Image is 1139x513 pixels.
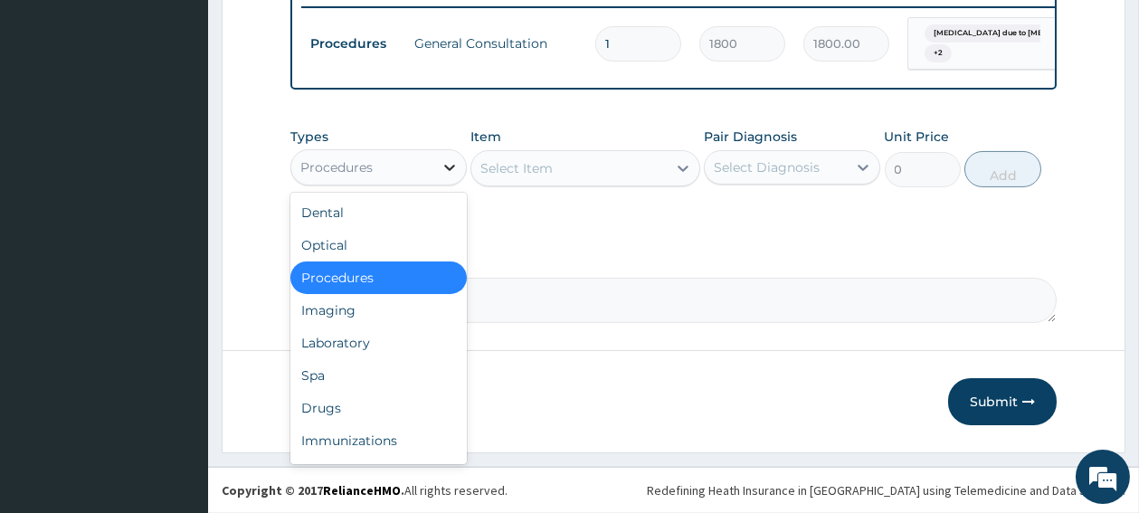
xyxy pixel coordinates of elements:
div: Spa [290,359,467,392]
td: General Consultation [405,25,586,62]
div: Immunizations [290,424,467,457]
img: d_794563401_company_1708531726252_794563401 [33,90,73,136]
div: Optical [290,229,467,261]
div: Imaging [290,294,467,327]
div: Procedures [300,158,373,176]
a: RelianceHMO [323,482,401,499]
label: Comment [290,252,1057,268]
span: We're online! [105,146,250,328]
strong: Copyright © 2017 . [222,482,404,499]
button: Submit [948,378,1057,425]
div: Select Item [480,159,553,177]
label: Types [290,129,328,145]
div: Dental [290,196,467,229]
div: Minimize live chat window [297,9,340,52]
label: Pair Diagnosis [704,128,797,146]
label: Unit Price [885,128,950,146]
div: Chat with us now [94,101,304,125]
span: + 2 [925,44,952,62]
div: Select Diagnosis [714,158,820,176]
textarea: Type your message and hit 'Enter' [9,330,345,394]
div: Others [290,457,467,489]
div: Drugs [290,392,467,424]
td: Procedures [301,27,405,61]
div: Laboratory [290,327,467,359]
button: Add [964,151,1041,187]
div: Redefining Heath Insurance in [GEOGRAPHIC_DATA] using Telemedicine and Data Science! [647,481,1125,499]
footer: All rights reserved. [208,467,1139,513]
span: [MEDICAL_DATA] due to [MEDICAL_DATA] falc... [925,24,1125,43]
label: Item [470,128,501,146]
div: Procedures [290,261,467,294]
